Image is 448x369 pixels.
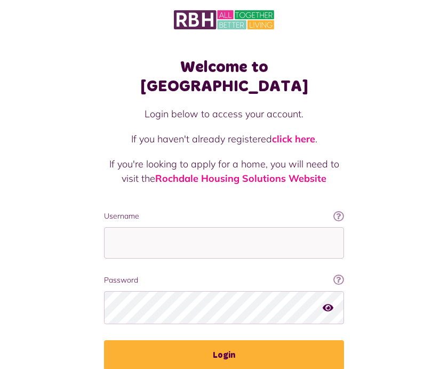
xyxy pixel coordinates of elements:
a: click here [272,133,315,145]
p: Login below to access your account. [104,107,344,121]
h1: Welcome to [GEOGRAPHIC_DATA] [104,58,344,96]
a: Rochdale Housing Solutions Website [155,172,326,184]
p: If you haven't already registered . [104,132,344,146]
p: If you're looking to apply for a home, you will need to visit the [104,157,344,186]
label: Username [104,211,344,222]
img: MyRBH [174,9,274,31]
label: Password [104,275,344,286]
